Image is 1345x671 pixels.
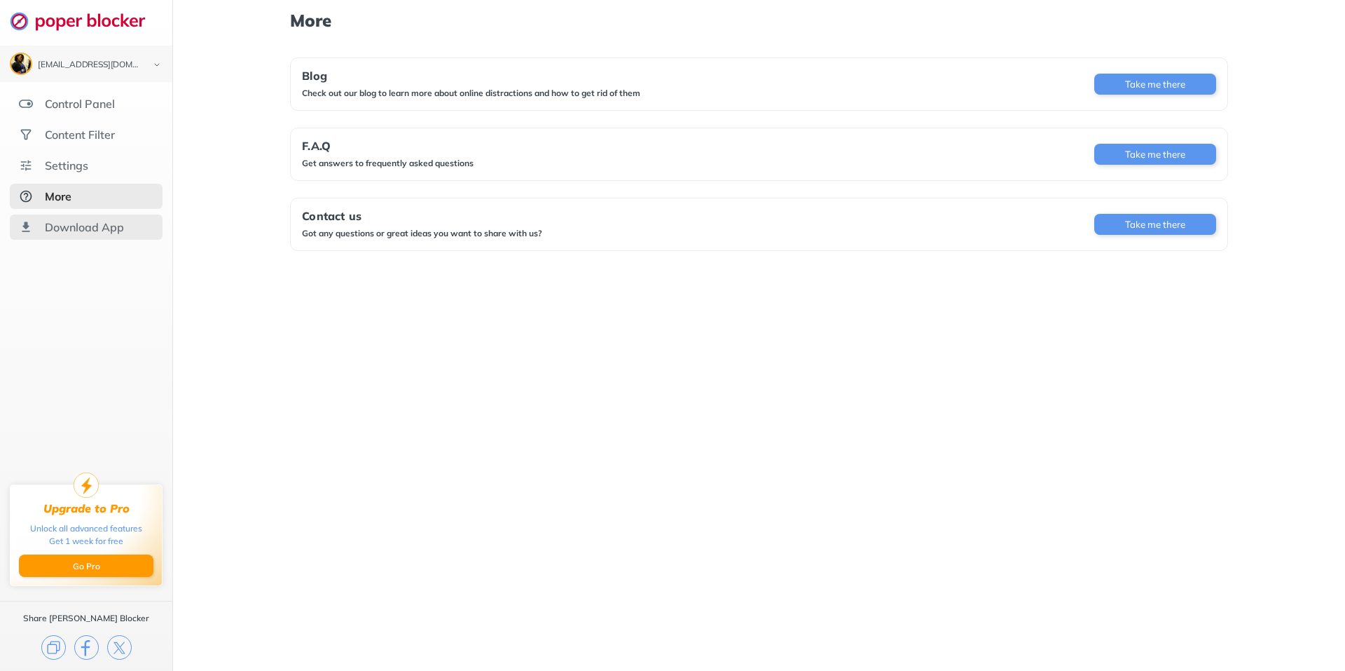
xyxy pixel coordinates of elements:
div: F.A.Q [302,140,474,152]
button: Take me there [1094,214,1216,235]
button: Take me there [1094,144,1216,165]
div: Got any questions or great ideas you want to share with us? [302,228,542,239]
div: Settings [45,158,88,172]
img: settings.svg [19,158,33,172]
button: Take me there [1094,74,1216,95]
img: social.svg [19,128,33,142]
img: ACg8ocIHIVeOm7w_t-qf7-1hME0yk4hn7IOnafZYv6FhvlazlH4hbkuF=s96-c [11,54,31,74]
div: cymucker87@gmail.com [38,60,142,70]
img: logo-webpage.svg [10,11,160,31]
img: chevron-bottom-black.svg [149,57,165,72]
div: Check out our blog to learn more about online distractions and how to get rid of them [302,88,640,99]
div: Content Filter [45,128,115,142]
div: Unlock all advanced features [30,522,142,535]
img: about-selected.svg [19,189,33,203]
div: More [45,189,71,203]
button: Go Pro [19,555,153,577]
img: features.svg [19,97,33,111]
div: Control Panel [45,97,115,111]
img: copy.svg [41,635,66,660]
img: download-app.svg [19,220,33,234]
div: Contact us [302,210,542,222]
div: Upgrade to Pro [43,502,130,515]
div: Get answers to frequently asked questions [302,158,474,169]
img: facebook.svg [74,635,99,660]
div: Get 1 week for free [49,535,123,548]
div: Share [PERSON_NAME] Blocker [23,613,149,624]
div: Download App [45,220,124,234]
div: Blog [302,69,640,82]
h1: More [290,11,1227,29]
img: upgrade-to-pro.svg [74,473,99,498]
img: x.svg [107,635,132,660]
